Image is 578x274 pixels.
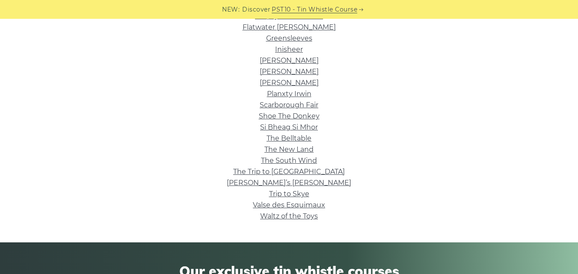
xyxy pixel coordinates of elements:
a: [PERSON_NAME] [260,68,319,76]
a: Inisheer [275,45,303,53]
a: [PERSON_NAME] [260,56,319,65]
a: The Belltable [267,134,311,142]
a: Si­ Bheag Si­ Mhor [260,123,318,131]
a: Shoe The Donkey [259,112,320,120]
a: Trip to Skye [269,190,309,198]
a: PST10 - Tin Whistle Course [272,5,357,15]
a: [PERSON_NAME]’s [PERSON_NAME] [227,179,351,187]
a: Greensleeves [266,34,312,42]
a: Waltz of the Toys [260,212,318,220]
a: Flatwater [PERSON_NAME] [243,23,336,31]
a: Valse des Esquimaux [253,201,325,209]
a: The South Wind [261,156,317,165]
a: The New Land [264,145,314,153]
a: [PERSON_NAME] [260,79,319,87]
span: NEW: [222,5,240,15]
a: The Trip to [GEOGRAPHIC_DATA] [233,168,345,176]
a: Planxty Irwin [267,90,311,98]
span: Discover [242,5,270,15]
a: Scarborough Fair [260,101,318,109]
